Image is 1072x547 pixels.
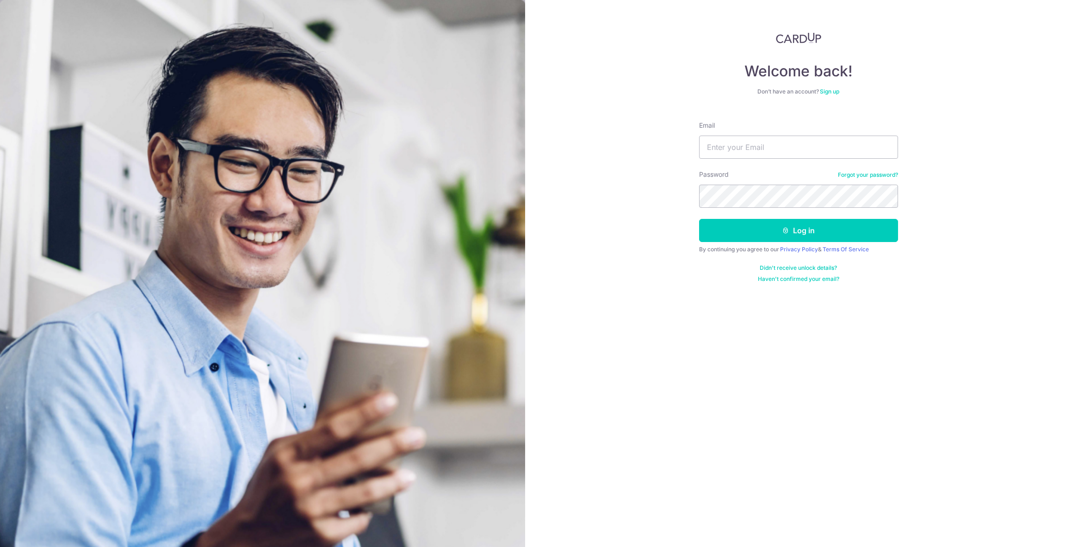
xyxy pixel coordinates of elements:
[699,246,898,253] div: By continuing you agree to our &
[760,264,837,272] a: Didn't receive unlock details?
[823,246,869,253] a: Terms Of Service
[699,170,729,179] label: Password
[758,275,839,283] a: Haven't confirmed your email?
[699,88,898,95] div: Don’t have an account?
[838,171,898,179] a: Forgot your password?
[699,62,898,81] h4: Welcome back!
[699,121,715,130] label: Email
[820,88,839,95] a: Sign up
[776,32,821,44] img: CardUp Logo
[780,246,818,253] a: Privacy Policy
[699,219,898,242] button: Log in
[699,136,898,159] input: Enter your Email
